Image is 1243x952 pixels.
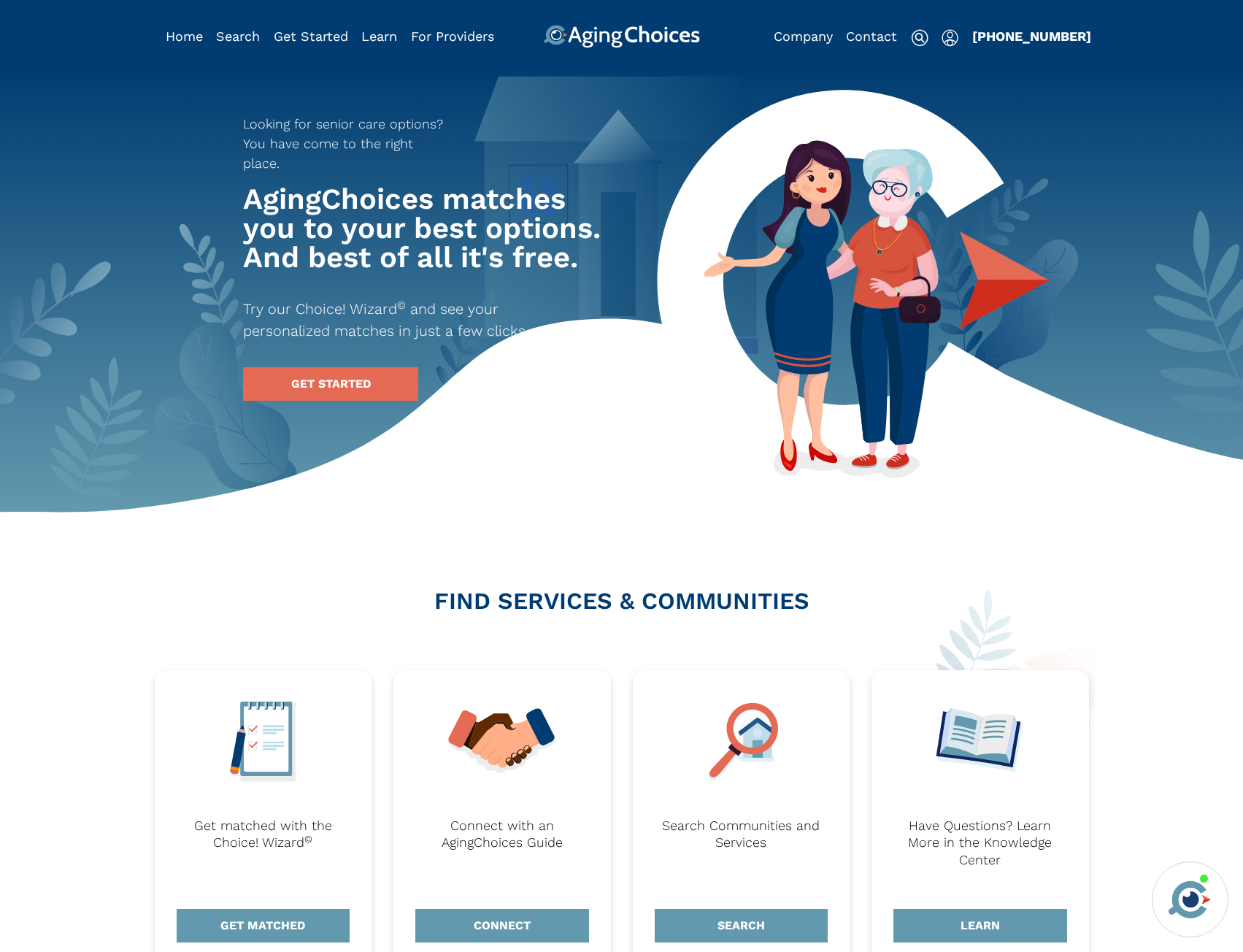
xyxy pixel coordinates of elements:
[893,909,1067,943] a: LEARN
[655,817,828,869] div: Search Communities and Services
[448,708,556,774] img: Hands
[846,28,897,44] a: Contact
[934,708,1026,774] img: Book
[698,701,784,782] img: Search
[243,367,418,401] a: GET STARTED
[543,25,699,48] img: AgingChoices
[397,299,406,312] sup: ©
[243,185,608,272] h1: AgingChoices matches you to your best options. And best of all it's free.
[972,28,1091,44] a: [PHONE_NUMBER]
[415,817,589,869] div: Connect with an AgingChoices Guide
[274,28,348,44] a: Get Started
[216,25,260,48] div: Popover trigger
[942,29,958,47] img: user-icon.svg
[411,28,494,44] a: For Providers
[229,701,296,782] img: Notebook
[774,28,833,44] a: Company
[1165,875,1215,924] img: avatar
[942,25,958,48] div: Popover trigger
[177,817,350,869] div: Get matched with the Choice! Wizard
[304,833,312,845] sup: ©
[415,909,589,943] a: CONNECT
[655,909,828,943] a: SEARCH
[166,28,203,44] a: Home
[155,589,1089,613] h2: FIND SERVICES & COMMUNITIES
[243,298,582,342] p: Try our Choice! Wizard and see your personalized matches in just a few clicks.
[893,817,1067,869] div: Have Questions? Learn More in the Knowledge Center
[216,28,260,44] a: Search
[911,29,928,47] img: search-icon.svg
[243,114,453,173] p: Looking for senior care options? You have come to the right place.
[361,28,397,44] a: Learn
[177,909,350,943] a: GET MATCHED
